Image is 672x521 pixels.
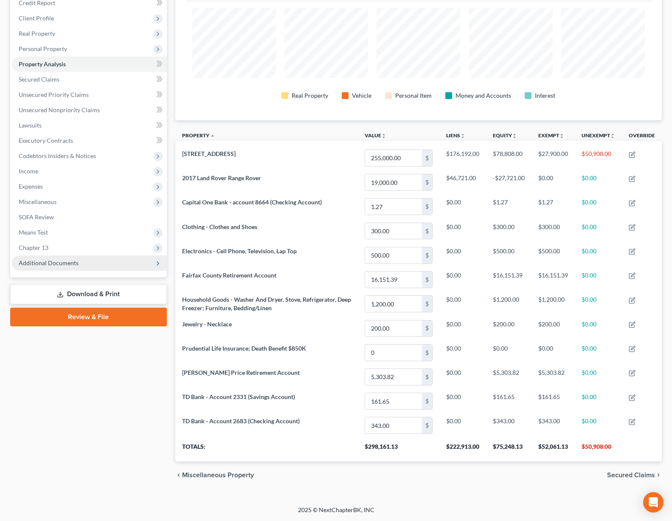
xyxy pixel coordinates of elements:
[486,267,531,292] td: $16,151.39
[575,316,622,340] td: $0.00
[531,146,575,170] td: $27,900.00
[538,132,564,139] a: Exemptunfold_more
[460,133,465,139] i: unfold_more
[531,438,575,462] th: $52,061.13
[575,219,622,243] td: $0.00
[439,170,486,195] td: $46,721.00
[575,267,622,292] td: $0.00
[210,133,215,139] i: expand_less
[19,122,42,129] span: Lawsuits
[607,472,655,479] span: Secured Claims
[535,91,555,100] div: Interest
[365,247,422,263] input: 0.00
[19,106,100,113] span: Unsecured Nonpriority Claims
[531,389,575,413] td: $161.65
[365,174,422,190] input: 0.00
[365,223,422,239] input: 0.00
[607,472,662,479] button: Secured Claims chevron_right
[422,174,432,190] div: $
[439,438,486,462] th: $222,913.00
[19,152,96,159] span: Codebtors Insiders & Notices
[365,132,386,139] a: Valueunfold_more
[182,247,297,255] span: Electronics - Cell Phone, Television, Lap Top
[439,316,486,340] td: $0.00
[575,389,622,413] td: $0.00
[531,195,575,219] td: $1.27
[575,365,622,389] td: $0.00
[531,267,575,292] td: $16,151.39
[531,316,575,340] td: $200.00
[486,413,531,438] td: $343.00
[12,72,167,87] a: Secured Claims
[655,472,662,479] i: chevron_right
[486,219,531,243] td: $300.00
[439,219,486,243] td: $0.00
[610,133,615,139] i: unfold_more
[486,389,531,413] td: $161.65
[358,438,439,462] th: $298,161.13
[439,340,486,365] td: $0.00
[365,393,422,409] input: 0.00
[182,132,215,139] a: Property expand_less
[486,292,531,316] td: $1,200.00
[365,150,422,166] input: 0.00
[486,365,531,389] td: $5,303.82
[575,438,622,462] th: $50,908.00
[531,219,575,243] td: $300.00
[292,91,328,100] div: Real Property
[12,102,167,118] a: Unsecured Nonpriority Claims
[381,133,386,139] i: unfold_more
[486,195,531,219] td: $1.27
[10,308,167,326] a: Review & File
[182,369,300,376] span: [PERSON_NAME] Price Retirement Account
[19,137,73,144] span: Executory Contracts
[182,345,306,352] span: Prudential Life Insurance; Death Benefit $850K
[575,292,622,316] td: $0.00
[493,132,517,139] a: Equityunfold_more
[531,292,575,316] td: $1,200.00
[531,413,575,438] td: $343.00
[486,146,531,170] td: $78,808.00
[19,229,48,236] span: Means Test
[422,393,432,409] div: $
[575,195,622,219] td: $0.00
[439,292,486,316] td: $0.00
[182,150,236,157] span: [STREET_ADDRESS]
[182,223,257,230] span: Clothing - Clothes and Shoes
[19,60,66,68] span: Property Analysis
[575,413,622,438] td: $0.00
[175,438,358,462] th: Totals:
[622,127,662,146] th: Override
[582,132,615,139] a: Unexemptunfold_more
[12,133,167,148] a: Executory Contracts
[422,198,432,215] div: $
[182,472,254,479] span: Miscellaneous Property
[365,296,422,312] input: 0.00
[439,243,486,267] td: $0.00
[486,170,531,195] td: -$27,721.00
[575,170,622,195] td: $0.00
[575,243,622,267] td: $0.00
[365,369,422,385] input: 0.00
[182,417,300,425] span: TD Bank - Account 2683 (Checking Account)
[19,213,54,221] span: SOFA Review
[365,345,422,361] input: 0.00
[365,272,422,288] input: 0.00
[439,389,486,413] td: $0.00
[182,174,261,181] span: 2017 Land Rover Range Rover
[365,320,422,337] input: 0.00
[643,492,664,513] div: Open Intercom Messenger
[182,272,276,279] span: Fairfax County Retirement Account
[19,45,67,52] span: Personal Property
[422,150,432,166] div: $
[486,243,531,267] td: $500.00
[439,413,486,438] td: $0.00
[19,14,54,22] span: Client Profile
[575,146,622,170] td: $50,908.00
[395,91,432,100] div: Personal Item
[12,87,167,102] a: Unsecured Priority Claims
[422,296,432,312] div: $
[446,132,465,139] a: Liensunfold_more
[455,91,511,100] div: Money and Accounts
[559,133,564,139] i: unfold_more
